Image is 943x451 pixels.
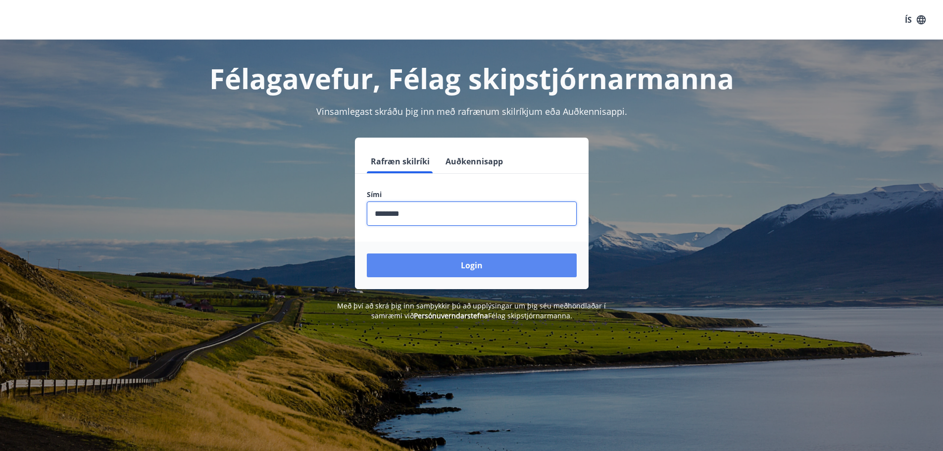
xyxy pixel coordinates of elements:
[899,11,931,29] button: ÍS
[337,301,606,320] span: Með því að skrá þig inn samþykkir þú að upplýsingar um þig séu meðhöndlaðar í samræmi við Félag s...
[367,190,577,200] label: Sími
[316,105,627,117] span: Vinsamlegast skráðu þig inn með rafrænum skilríkjum eða Auðkennisappi.
[127,59,816,97] h1: Félagavefur, Félag skipstjórnarmanna
[367,150,434,173] button: Rafræn skilríki
[442,150,507,173] button: Auðkennisapp
[414,311,488,320] a: Persónuverndarstefna
[367,253,577,277] button: Login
